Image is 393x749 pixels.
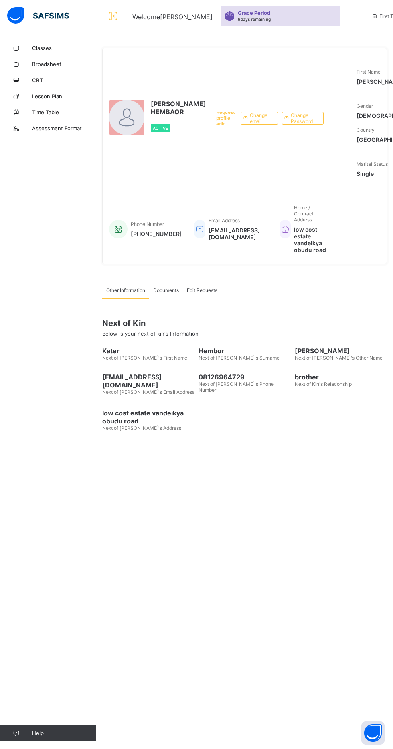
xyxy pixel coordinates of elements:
[102,318,387,328] span: Next of Kin
[225,11,235,21] img: sticker-purple.71386a28dfed39d6af7621340158ba97.svg
[102,355,187,361] span: Next of [PERSON_NAME]'s First Name
[294,226,329,253] span: low cost estate vandeikya obudu road
[32,125,96,131] span: Assessment Format
[250,112,271,124] span: Change email
[153,126,168,131] span: Active
[357,103,373,109] span: Gender
[32,61,96,67] span: Broadsheet
[102,373,194,389] span: [EMAIL_ADDRESS][DOMAIN_NAME]
[295,373,387,381] span: brother
[295,381,352,387] span: Next of Kin's Relationship
[32,77,96,83] span: CBT
[238,10,270,16] span: Grace Period
[357,69,381,75] span: First Name
[295,347,387,355] span: [PERSON_NAME]
[7,7,69,24] img: safsims
[102,389,194,395] span: Next of [PERSON_NAME]'s Email Address
[199,347,291,355] span: Hembor
[32,45,96,51] span: Classes
[199,373,291,381] span: 08126964729
[209,217,240,223] span: Email Address
[106,287,145,293] span: Other Information
[32,93,96,99] span: Lesson Plan
[216,109,235,127] span: Request profile edit
[131,230,182,237] span: [PHONE_NUMBER]
[102,330,199,337] span: Below is your next of kin's Information
[102,409,194,425] span: low cost estate vandeikya obudu road
[187,287,217,293] span: Edit Requests
[153,287,179,293] span: Documents
[32,730,96,736] span: Help
[291,112,317,124] span: Change Password
[102,425,181,431] span: Next of [PERSON_NAME]'s Address
[102,347,194,355] span: Kater
[151,100,206,116] span: [PERSON_NAME] HEMBAOR
[199,381,274,393] span: Next of [PERSON_NAME]'s Phone Number
[238,17,271,22] span: 9 days remaining
[209,227,267,240] span: [EMAIL_ADDRESS][DOMAIN_NAME]
[132,13,213,21] span: Welcome [PERSON_NAME]
[357,127,375,133] span: Country
[295,355,383,361] span: Next of [PERSON_NAME]'s Other Name
[32,109,96,115] span: Time Table
[294,205,314,223] span: Home / Contract Address
[357,161,388,167] span: Marital Status
[361,721,385,745] button: Open asap
[199,355,280,361] span: Next of [PERSON_NAME]'s Surname
[131,221,164,227] span: Phone Number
